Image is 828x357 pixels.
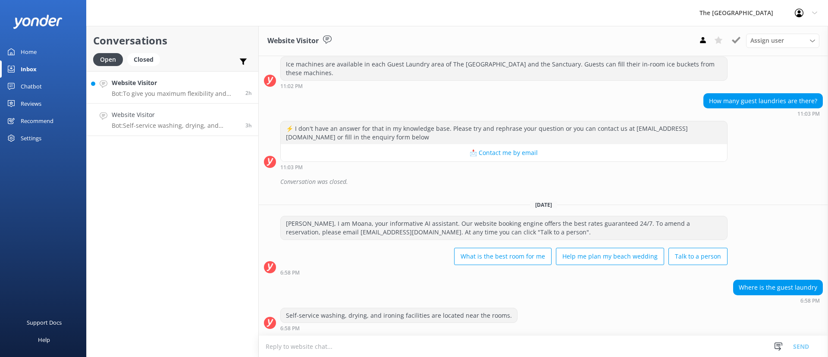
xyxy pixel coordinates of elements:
div: Closed [127,53,160,66]
button: 📩 Contact me by email [281,144,727,161]
strong: 11:02 PM [280,84,303,89]
div: Sep 15 2025 06:58pm (UTC -10:00) Pacific/Honolulu [280,269,728,275]
span: Sep 15 2025 07:46pm (UTC -10:00) Pacific/Honolulu [245,89,252,97]
div: 2025-09-01T09:42:47.671 [264,174,823,189]
a: Website VisitorBot:Self-service washing, drying, and ironing facilities are located near the room... [87,104,258,136]
div: Recommend [21,112,53,130]
div: Where is the guest laundry [734,280,822,295]
div: Sep 15 2025 06:58pm (UTC -10:00) Pacific/Honolulu [733,297,823,303]
div: Help [38,331,50,348]
div: How many guest laundries are there? [704,94,822,108]
button: Help me plan my beach wedding [556,248,664,265]
h4: Website Visitor [112,78,239,88]
span: [DATE] [530,201,557,209]
strong: 6:58 PM [280,270,300,275]
div: Self-service washing, drying, and ironing facilities are located near the rooms. [281,308,517,323]
img: yonder-white-logo.png [13,15,63,29]
a: Website VisitorBot:To give you maximum flexibility and access to the best available rates, our re... [87,71,258,104]
div: Support Docs [27,314,62,331]
div: Reviews [21,95,41,112]
span: Assign user [750,36,784,45]
div: Settings [21,130,41,147]
button: Talk to a person [668,248,728,265]
div: [PERSON_NAME], I am Moana, your informative AI assistant. Our website booking engine offers the b... [281,216,727,239]
div: Aug 31 2025 11:03pm (UTC -10:00) Pacific/Honolulu [703,111,823,117]
h4: Website Visitor [112,110,239,120]
div: ⚡ I don't have an answer for that in my knowledge base. Please try and rephrase your question or ... [281,121,727,144]
div: Assign User [746,34,819,47]
div: Conversation was closed. [280,174,823,189]
div: Aug 31 2025 11:03pm (UTC -10:00) Pacific/Honolulu [280,164,728,170]
h3: Website Visitor [267,35,319,47]
div: Aug 31 2025 11:02pm (UTC -10:00) Pacific/Honolulu [280,83,728,89]
span: Sep 15 2025 06:58pm (UTC -10:00) Pacific/Honolulu [245,122,252,129]
div: Chatbot [21,78,42,95]
div: Home [21,43,37,60]
strong: 11:03 PM [280,165,303,170]
a: Closed [127,54,164,64]
div: Sep 15 2025 06:58pm (UTC -10:00) Pacific/Honolulu [280,325,517,331]
strong: 6:58 PM [800,298,820,303]
div: Inbox [21,60,37,78]
a: Open [93,54,127,64]
div: Open [93,53,123,66]
strong: 6:58 PM [280,326,300,331]
button: What is the best room for me [454,248,552,265]
p: Bot: Self-service washing, drying, and ironing facilities are located near the rooms. [112,122,239,130]
strong: 11:03 PM [797,111,820,117]
h2: Conversations [93,32,252,49]
div: Ice machines are available in each Guest Laundry area of The [GEOGRAPHIC_DATA] and the Sanctuary.... [281,57,727,80]
p: Bot: To give you maximum flexibility and access to the best available rates, our resorts do not p... [112,90,239,98]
